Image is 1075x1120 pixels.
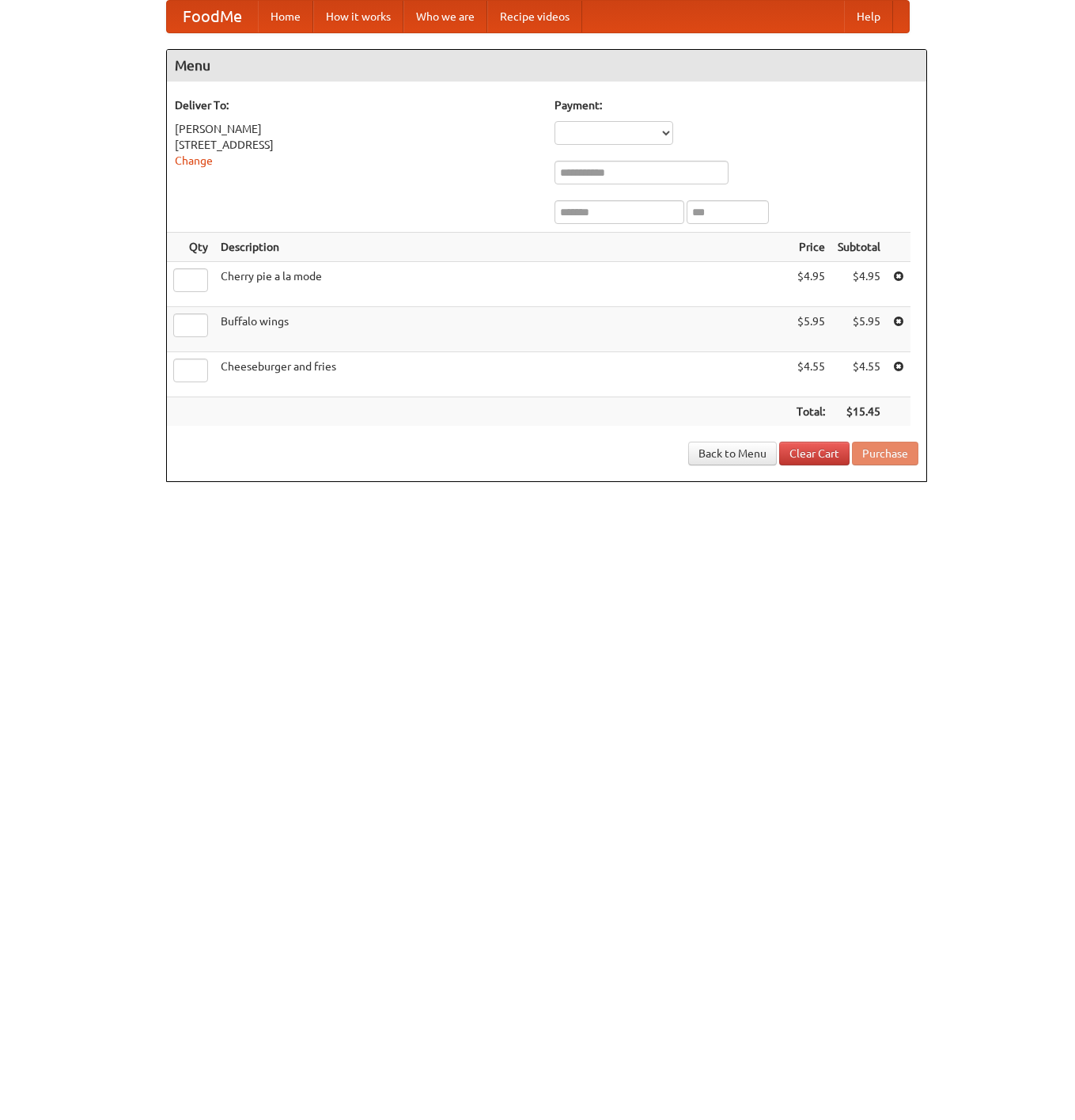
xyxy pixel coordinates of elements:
th: Total: [790,397,831,427]
th: Description [214,233,790,262]
th: Subtotal [831,233,887,262]
h5: Deliver To: [175,97,539,113]
a: Help [844,1,893,32]
td: Cheeseburger and fries [214,352,790,397]
a: Change [175,154,213,167]
td: $4.95 [790,262,831,307]
a: FoodMe [167,1,258,32]
a: Clear Cart [779,442,850,465]
td: $4.55 [790,352,831,397]
th: Qty [167,233,214,262]
a: Back to Menu [688,442,777,465]
td: $4.95 [831,262,887,307]
button: Purchase [852,442,918,465]
th: $15.45 [831,397,887,427]
a: Recipe videos [487,1,582,32]
td: $5.95 [831,307,887,352]
td: $5.95 [790,307,831,352]
td: Cherry pie a la mode [214,262,790,307]
h4: Menu [167,50,926,82]
td: Buffalo wings [214,307,790,352]
a: Home [258,1,313,32]
h5: Payment: [555,97,918,113]
div: [PERSON_NAME] [175,121,539,137]
a: Who we are [403,1,487,32]
div: [STREET_ADDRESS] [175,137,539,153]
th: Price [790,233,831,262]
a: How it works [313,1,403,32]
td: $4.55 [831,352,887,397]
